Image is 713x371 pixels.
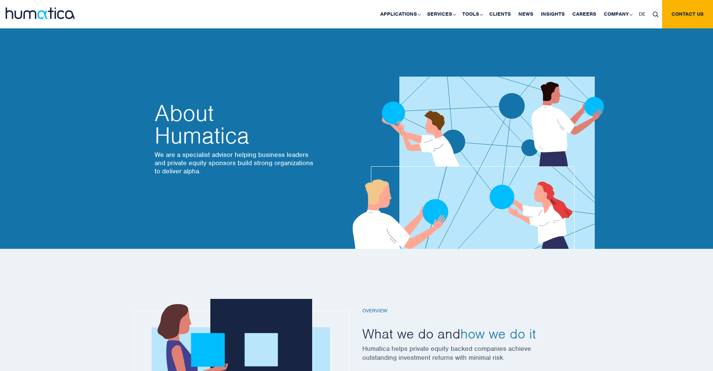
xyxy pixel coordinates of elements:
h2: What we do and [362,325,564,342]
span: how we do it [460,325,536,342]
img: about_banner1 [330,33,625,249]
p: We are a specialist advisor helping business leaders and private equity sponsors build strong org... [155,151,316,175]
img: logo [6,7,75,19]
img: search_icon [653,12,658,17]
span: About [155,102,316,124]
span: DE [639,11,645,17]
h6: Overview [362,308,564,314]
h2: Humatica [155,102,316,147]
